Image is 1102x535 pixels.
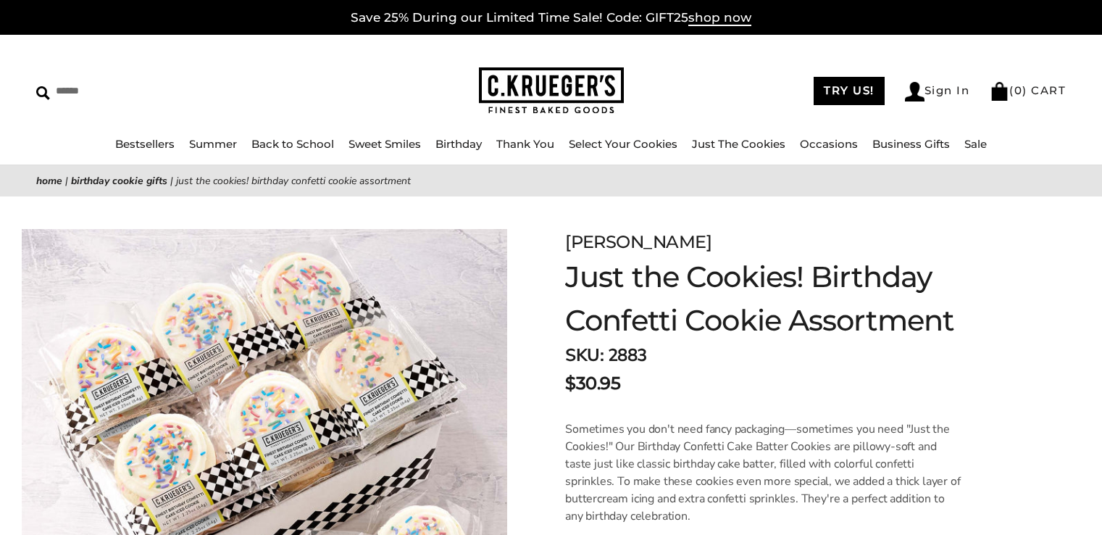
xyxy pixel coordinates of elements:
strong: SKU: [565,344,604,367]
a: Save 25% During our Limited Time Sale! Code: GIFT25shop now [351,10,751,26]
div: [PERSON_NAME] [565,229,1027,255]
a: Business Gifts [872,137,950,151]
a: Birthday Cookie Gifts [71,174,167,188]
span: | [170,174,173,188]
a: Sign In [905,82,970,101]
a: Occasions [800,137,858,151]
span: 0 [1014,83,1023,97]
span: $30.95 [565,370,620,397]
a: Summer [189,137,237,151]
a: Birthday [435,137,482,151]
a: Bestsellers [115,137,175,151]
a: TRY US! [814,77,885,105]
img: Account [905,82,924,101]
a: (0) CART [990,83,1066,97]
p: Sometimes you don't need fancy packaging—sometimes you need "Just the Cookies!" Our Birthday Conf... [565,420,961,525]
img: Search [36,86,50,100]
img: Bag [990,82,1009,101]
nav: breadcrumbs [36,173,1066,189]
img: C.KRUEGER'S [479,67,624,115]
a: Thank You [496,137,554,151]
a: Just The Cookies [692,137,785,151]
a: Home [36,174,62,188]
h1: Just the Cookies! Birthday Confetti Cookie Assortment [565,255,1027,342]
span: shop now [688,10,751,26]
span: | [65,174,68,188]
span: Just the Cookies! Birthday Confetti Cookie Assortment [176,174,411,188]
input: Search [36,80,280,102]
span: 2883 [608,344,647,367]
a: Sale [964,137,987,151]
a: Back to School [251,137,334,151]
a: Select Your Cookies [569,137,677,151]
a: Sweet Smiles [348,137,421,151]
